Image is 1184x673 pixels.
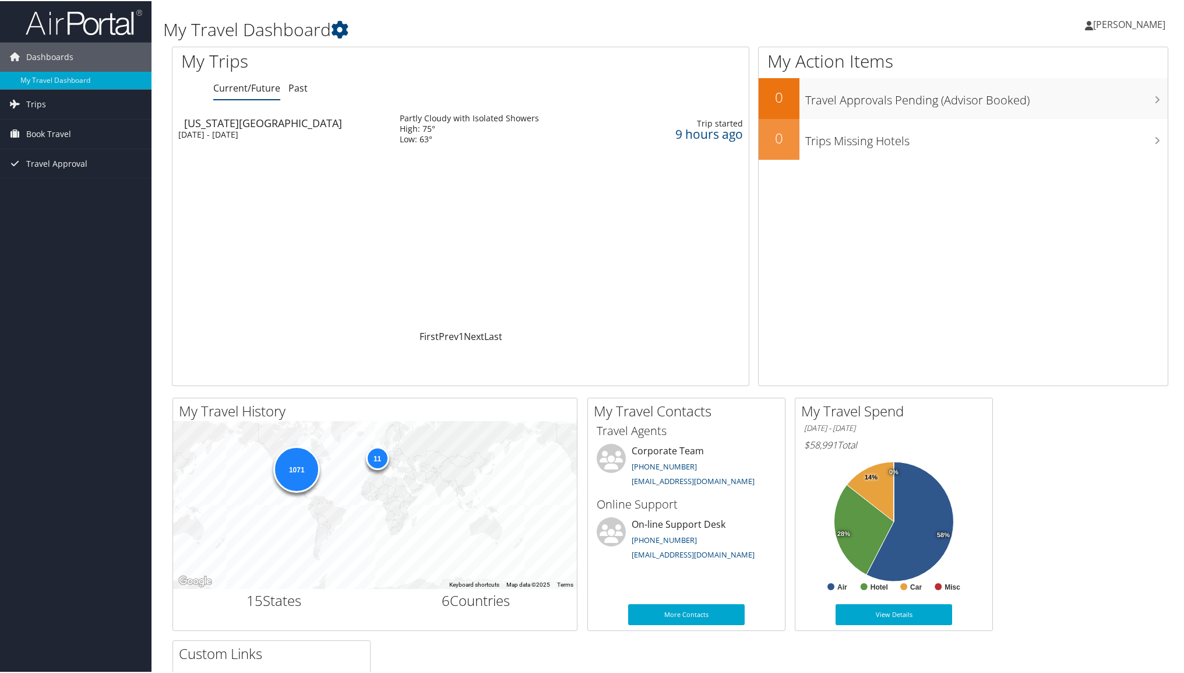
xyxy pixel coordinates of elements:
[865,473,878,480] tspan: 14%
[26,8,142,35] img: airportal-logo.png
[288,80,308,93] a: Past
[442,590,450,609] span: 6
[163,16,839,41] h1: My Travel Dashboard
[184,117,388,127] div: [US_STATE][GEOGRAPHIC_DATA]
[837,582,847,590] text: Air
[937,531,950,538] tspan: 58%
[176,573,214,588] img: Google
[805,126,1168,148] h3: Trips Missing Hotels
[439,329,459,342] a: Prev
[591,516,782,564] li: On-line Support Desk
[632,475,755,485] a: [EMAIL_ADDRESS][DOMAIN_NAME]
[384,590,569,609] h2: Countries
[246,590,263,609] span: 15
[836,603,952,624] a: View Details
[759,48,1168,72] h1: My Action Items
[632,548,755,559] a: [EMAIL_ADDRESS][DOMAIN_NAME]
[449,580,499,588] button: Keyboard shortcuts
[26,41,73,71] span: Dashboards
[591,443,782,490] li: Corporate Team
[910,582,922,590] text: Car
[213,80,280,93] a: Current/Future
[1093,17,1165,30] span: [PERSON_NAME]
[400,112,539,122] div: Partly Cloudy with Isolated Showers
[181,48,500,72] h1: My Trips
[400,133,539,143] div: Low: 63°
[179,643,370,663] h2: Custom Links
[464,329,484,342] a: Next
[871,582,888,590] text: Hotel
[182,590,367,609] h2: States
[176,573,214,588] a: Open this area in Google Maps (opens a new window)
[594,400,785,420] h2: My Travel Contacts
[644,128,743,138] div: 9 hours ago
[420,329,439,342] a: First
[759,77,1168,118] a: 0Travel Approvals Pending (Advisor Booked)
[459,329,464,342] a: 1
[632,534,697,544] a: [PHONE_NUMBER]
[26,148,87,177] span: Travel Approval
[597,422,776,438] h3: Travel Agents
[837,530,850,537] tspan: 28%
[1085,6,1177,41] a: [PERSON_NAME]
[759,86,799,106] h2: 0
[632,460,697,471] a: [PHONE_NUMBER]
[644,117,743,128] div: Trip started
[484,329,502,342] a: Last
[400,122,539,133] div: High: 75°
[178,128,382,139] div: [DATE] - [DATE]
[804,437,837,450] span: $58,991
[365,446,389,469] div: 11
[179,400,577,420] h2: My Travel History
[801,400,992,420] h2: My Travel Spend
[628,603,745,624] a: More Contacts
[805,85,1168,107] h3: Travel Approvals Pending (Advisor Booked)
[26,89,46,118] span: Trips
[26,118,71,148] span: Book Travel
[759,127,799,147] h2: 0
[597,495,776,511] h3: Online Support
[889,468,898,475] tspan: 0%
[273,445,320,492] div: 1071
[945,582,960,590] text: Misc
[804,422,984,433] h6: [DATE] - [DATE]
[557,580,573,587] a: Terms (opens in new tab)
[804,437,984,450] h6: Total
[759,118,1168,159] a: 0Trips Missing Hotels
[506,580,550,587] span: Map data ©2025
